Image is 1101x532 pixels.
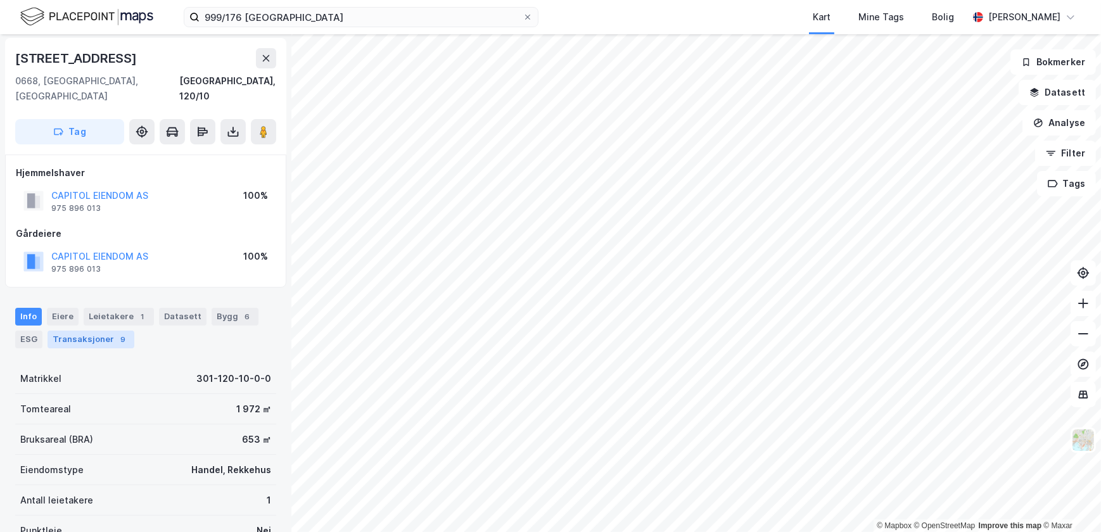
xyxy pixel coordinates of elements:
[267,493,271,508] div: 1
[84,308,154,326] div: Leietakere
[988,9,1060,25] div: [PERSON_NAME]
[136,310,149,323] div: 1
[236,402,271,417] div: 1 972 ㎡
[51,203,101,213] div: 975 896 013
[20,493,93,508] div: Antall leietakere
[813,9,831,25] div: Kart
[932,9,954,25] div: Bolig
[159,308,207,326] div: Datasett
[241,310,253,323] div: 6
[15,308,42,326] div: Info
[16,226,276,241] div: Gårdeiere
[15,73,179,104] div: 0668, [GEOGRAPHIC_DATA], [GEOGRAPHIC_DATA]
[47,308,79,326] div: Eiere
[15,48,139,68] div: [STREET_ADDRESS]
[914,521,976,530] a: OpenStreetMap
[20,432,93,447] div: Bruksareal (BRA)
[858,9,904,25] div: Mine Tags
[1038,471,1101,532] div: Kontrollprogram for chat
[196,371,271,386] div: 301-120-10-0-0
[979,521,1041,530] a: Improve this map
[51,264,101,274] div: 975 896 013
[15,119,124,144] button: Tag
[117,333,129,346] div: 9
[1038,471,1101,532] iframe: Chat Widget
[20,6,153,28] img: logo.f888ab2527a4732fd821a326f86c7f29.svg
[243,188,268,203] div: 100%
[179,73,276,104] div: [GEOGRAPHIC_DATA], 120/10
[20,402,71,417] div: Tomteareal
[16,165,276,180] div: Hjemmelshaver
[242,432,271,447] div: 653 ㎡
[20,462,84,478] div: Eiendomstype
[243,249,268,264] div: 100%
[1022,110,1096,136] button: Analyse
[1019,80,1096,105] button: Datasett
[1035,141,1096,166] button: Filter
[15,331,42,348] div: ESG
[200,8,523,27] input: Søk på adresse, matrikkel, gårdeiere, leietakere eller personer
[1037,171,1096,196] button: Tags
[1010,49,1096,75] button: Bokmerker
[212,308,258,326] div: Bygg
[20,371,61,386] div: Matrikkel
[48,331,134,348] div: Transaksjoner
[1071,428,1095,452] img: Z
[877,521,912,530] a: Mapbox
[191,462,271,478] div: Handel, Rekkehus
